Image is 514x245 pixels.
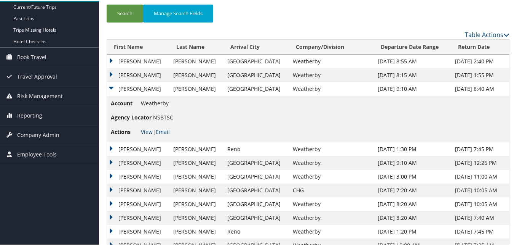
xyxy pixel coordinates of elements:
[17,125,59,144] span: Company Admin
[223,197,289,210] td: [GEOGRAPHIC_DATA]
[141,99,169,106] span: Weatherby
[374,224,451,238] td: [DATE] 1:20 PM
[451,39,509,54] th: Return Date: activate to sort column ascending
[169,142,223,155] td: [PERSON_NAME]
[17,144,57,163] span: Employee Tools
[289,142,374,155] td: Weatherby
[111,98,139,107] span: Account
[111,127,139,135] span: Actions
[223,210,289,224] td: [GEOGRAPHIC_DATA]
[223,224,289,238] td: Reno
[289,39,374,54] th: Company/Division
[156,127,170,135] a: Email
[451,81,509,95] td: [DATE] 8:40 AM
[169,155,223,169] td: [PERSON_NAME]
[374,81,451,95] td: [DATE] 9:10 AM
[169,210,223,224] td: [PERSON_NAME]
[451,142,509,155] td: [DATE] 7:45 PM
[223,54,289,68] td: [GEOGRAPHIC_DATA]
[169,68,223,81] td: [PERSON_NAME]
[141,127,170,135] span: |
[223,183,289,197] td: [GEOGRAPHIC_DATA]
[223,81,289,95] td: [GEOGRAPHIC_DATA]
[169,169,223,183] td: [PERSON_NAME]
[107,142,169,155] td: [PERSON_NAME]
[289,155,374,169] td: Weatherby
[451,197,509,210] td: [DATE] 10:05 AM
[289,54,374,68] td: Weatherby
[17,66,57,85] span: Travel Approval
[107,197,169,210] td: [PERSON_NAME]
[169,39,223,54] th: Last Name: activate to sort column ascending
[141,127,153,135] a: View
[107,210,169,224] td: [PERSON_NAME]
[374,54,451,68] td: [DATE] 8:55 AM
[451,210,509,224] td: [DATE] 7:40 AM
[374,210,451,224] td: [DATE] 8:20 AM
[17,86,63,105] span: Risk Management
[223,142,289,155] td: Reno
[451,183,509,197] td: [DATE] 10:05 AM
[374,68,451,81] td: [DATE] 8:15 AM
[107,68,169,81] td: [PERSON_NAME]
[223,39,289,54] th: Arrival City: activate to sort column ascending
[223,68,289,81] td: [GEOGRAPHIC_DATA]
[169,54,223,68] td: [PERSON_NAME]
[289,183,374,197] td: CHG
[374,169,451,183] td: [DATE] 3:00 PM
[107,169,169,183] td: [PERSON_NAME]
[17,47,46,66] span: Book Travel
[107,224,169,238] td: [PERSON_NAME]
[374,39,451,54] th: Departure Date Range: activate to sort column ascending
[111,113,152,121] span: Agency Locator
[223,169,289,183] td: [GEOGRAPHIC_DATA]
[374,155,451,169] td: [DATE] 9:10 AM
[451,224,509,238] td: [DATE] 7:45 PM
[143,4,213,22] button: Manage Search Fields
[107,4,143,22] button: Search
[374,183,451,197] td: [DATE] 7:20 AM
[374,142,451,155] td: [DATE] 1:30 PM
[107,39,169,54] th: First Name: activate to sort column ascending
[451,155,509,169] td: [DATE] 12:25 PM
[107,81,169,95] td: [PERSON_NAME]
[169,224,223,238] td: [PERSON_NAME]
[289,169,374,183] td: Weatherby
[289,210,374,224] td: Weatherby
[153,113,173,120] span: NSBTSC
[107,183,169,197] td: [PERSON_NAME]
[17,105,42,124] span: Reporting
[169,197,223,210] td: [PERSON_NAME]
[451,54,509,68] td: [DATE] 2:40 PM
[289,68,374,81] td: Weatherby
[451,68,509,81] td: [DATE] 1:55 PM
[289,197,374,210] td: Weatherby
[289,224,374,238] td: Weatherby
[451,169,509,183] td: [DATE] 11:00 AM
[223,155,289,169] td: [GEOGRAPHIC_DATA]
[107,155,169,169] td: [PERSON_NAME]
[374,197,451,210] td: [DATE] 8:20 AM
[465,30,509,38] a: Table Actions
[169,81,223,95] td: [PERSON_NAME]
[289,81,374,95] td: Weatherby
[169,183,223,197] td: [PERSON_NAME]
[107,54,169,68] td: [PERSON_NAME]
